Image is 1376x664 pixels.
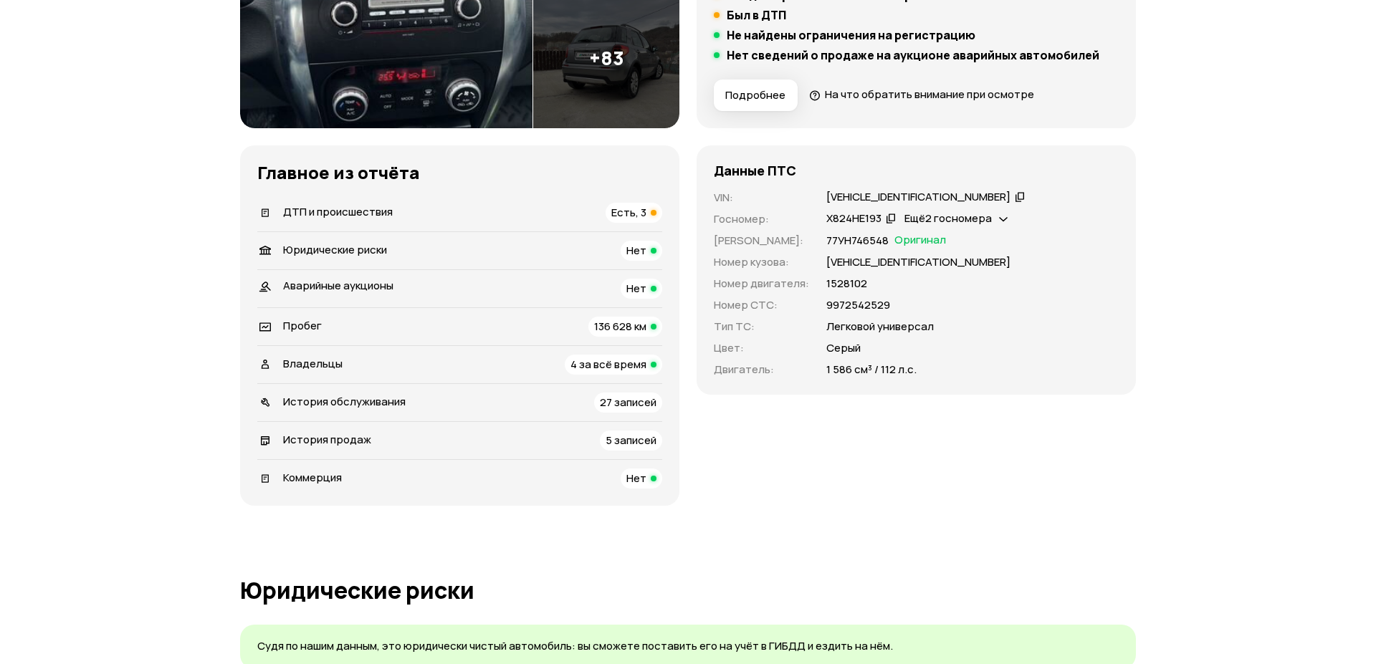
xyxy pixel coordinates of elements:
p: 1 586 см³ / 112 л.с. [826,362,917,377]
span: История обслуживания [283,394,406,409]
p: Цвет : [714,340,809,356]
span: 5 записей [606,433,656,448]
div: [VEHICLE_IDENTIFICATION_NUMBER] [826,190,1010,205]
p: Номер СТС : [714,297,809,313]
p: 9972542529 [826,297,890,313]
span: 136 628 км [594,319,646,334]
span: Оригинал [894,233,946,249]
p: Номер двигателя : [714,276,809,292]
p: 77УН746548 [826,233,889,249]
p: [PERSON_NAME] : [714,233,809,249]
p: [VEHICLE_IDENTIFICATION_NUMBER] [826,254,1010,270]
span: История продаж [283,432,371,447]
p: 1528102 [826,276,867,292]
h5: Нет сведений о продаже на аукционе аварийных автомобилей [727,48,1099,62]
h1: Юридические риски [240,577,1136,603]
span: Нет [626,281,646,296]
p: Легковой универсал [826,319,934,335]
span: Ещё 2 госномера [904,211,992,226]
span: 27 записей [600,395,656,410]
p: Госномер : [714,211,809,227]
p: Судя по нашим данным, это юридически чистый автомобиль: вы сможете поставить его на учёт в ГИБДД ... [257,639,1119,654]
span: Пробег [283,318,322,333]
span: Подробнее [725,88,785,102]
p: Номер кузова : [714,254,809,270]
span: Юридические риски [283,242,387,257]
span: Нет [626,471,646,486]
span: Нет [626,243,646,258]
h3: Главное из отчёта [257,163,662,183]
p: VIN : [714,190,809,206]
span: 4 за всё время [570,357,646,372]
span: Есть, 3 [611,205,646,220]
h5: Не найдены ограничения на регистрацию [727,28,975,42]
p: Тип ТС : [714,319,809,335]
span: На что обратить внимание при осмотре [825,87,1034,102]
p: Двигатель : [714,362,809,377]
span: ДТП и происшествия [283,204,393,219]
h4: Данные ПТС [714,163,796,178]
span: Владельцы [283,356,343,371]
div: Х824НЕ193 [826,211,881,226]
h5: Был в ДТП [727,8,786,22]
a: На что обратить внимание при осмотре [809,87,1034,102]
span: Коммерция [283,470,342,485]
span: Аварийные аукционы [283,278,393,293]
button: Подробнее [714,80,798,111]
p: Серый [826,340,861,356]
